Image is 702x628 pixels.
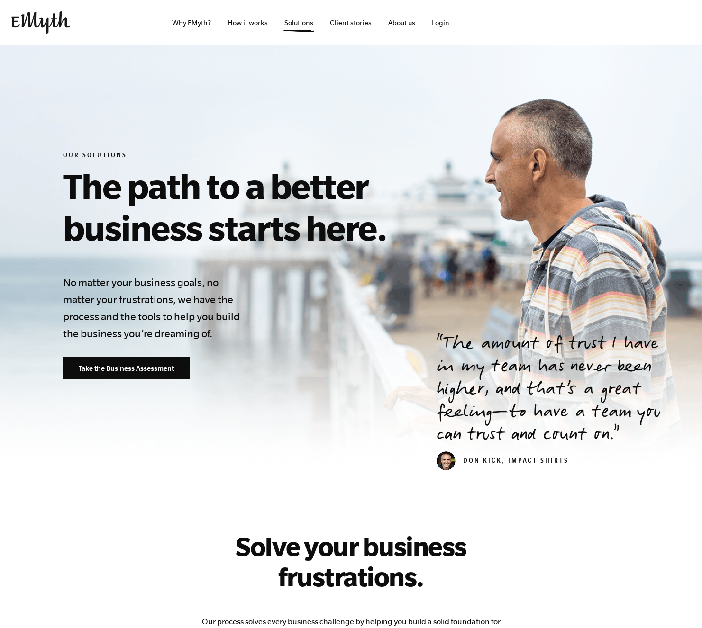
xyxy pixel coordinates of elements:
cite: Don Kick, Impact Shirts [437,458,569,466]
p: The amount of trust I have in my team has never been higher, and that’s a great feeling—to have a... [437,334,679,448]
a: Take the Business Assessment [63,357,190,380]
img: EMyth [11,11,70,34]
h2: Solve your business frustrations. [200,531,503,592]
h4: No matter your business goals, no matter your frustrations, we have the process and the tools to ... [63,274,245,342]
h6: Our Solutions [63,152,495,161]
iframe: Embedded CTA [487,12,586,34]
h1: The path to a better business starts here. [63,165,495,248]
iframe: Chat Widget [491,560,702,628]
img: don_kick_head_small [437,451,456,470]
iframe: Embedded CTA [591,12,691,34]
